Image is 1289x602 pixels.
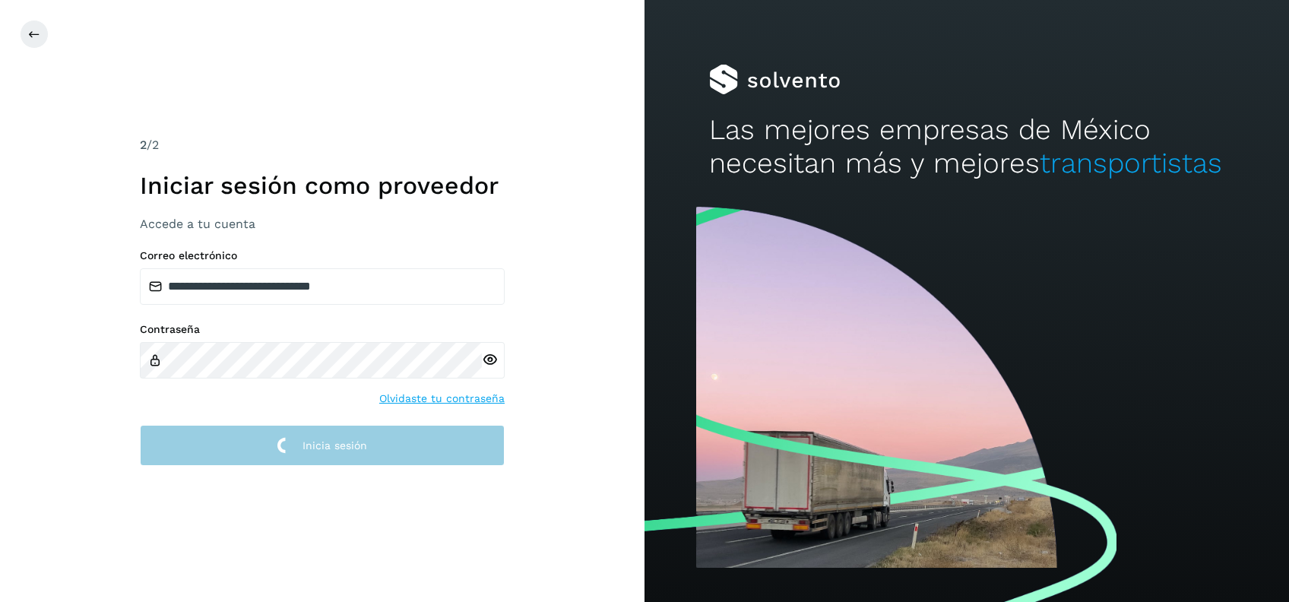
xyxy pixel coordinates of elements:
[140,171,505,200] h1: Iniciar sesión como proveedor
[302,440,367,451] span: Inicia sesión
[140,138,147,152] span: 2
[1040,147,1222,179] span: transportistas
[140,136,505,154] div: /2
[379,391,505,407] a: Olvidaste tu contraseña
[140,323,505,336] label: Contraseña
[140,217,505,231] h3: Accede a tu cuenta
[709,113,1224,181] h2: Las mejores empresas de México necesitan más y mejores
[140,425,505,467] button: Inicia sesión
[140,249,505,262] label: Correo electrónico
